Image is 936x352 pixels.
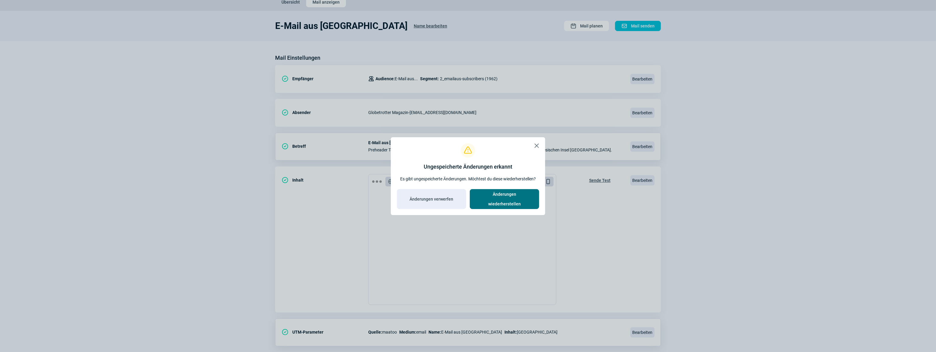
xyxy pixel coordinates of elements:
[397,189,466,209] button: Änderungen verwerfen
[400,176,536,182] div: Es gibt ungespeicherte Änderungen. Möchtest du diese wiederherstellen?
[470,189,539,209] button: Änderungen wiederherstellen
[424,163,512,171] div: Ungespeicherte Änderungen erkannt
[410,194,454,204] span: Änderungen verwerfen
[476,189,533,209] span: Änderungen wiederherstellen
